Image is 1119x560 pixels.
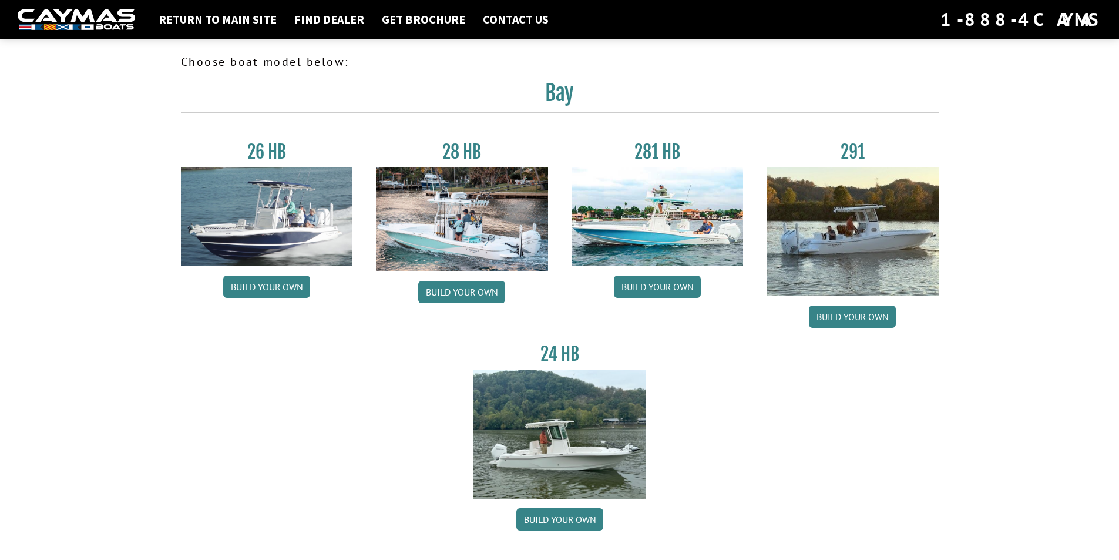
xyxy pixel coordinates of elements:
[516,508,603,531] a: Build your own
[376,167,548,271] img: 28_hb_thumbnail_for_caymas_connect.jpg
[376,12,471,27] a: Get Brochure
[767,167,939,296] img: 291_Thumbnail.jpg
[18,9,135,31] img: white-logo-c9c8dbefe5ff5ceceb0f0178aa75bf4bb51f6bca0971e226c86eb53dfe498488.png
[473,343,646,365] h3: 24 HB
[809,306,896,328] a: Build your own
[477,12,555,27] a: Contact Us
[473,370,646,498] img: 24_HB_thumbnail.jpg
[767,141,939,163] h3: 291
[153,12,283,27] a: Return to main site
[376,141,548,163] h3: 28 HB
[940,6,1101,32] div: 1-888-4CAYMAS
[288,12,370,27] a: Find Dealer
[572,167,744,266] img: 28-hb-twin.jpg
[572,141,744,163] h3: 281 HB
[223,276,310,298] a: Build your own
[181,141,353,163] h3: 26 HB
[181,53,939,71] p: Choose boat model below:
[418,281,505,303] a: Build your own
[181,80,939,113] h2: Bay
[614,276,701,298] a: Build your own
[181,167,353,266] img: 26_new_photo_resized.jpg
